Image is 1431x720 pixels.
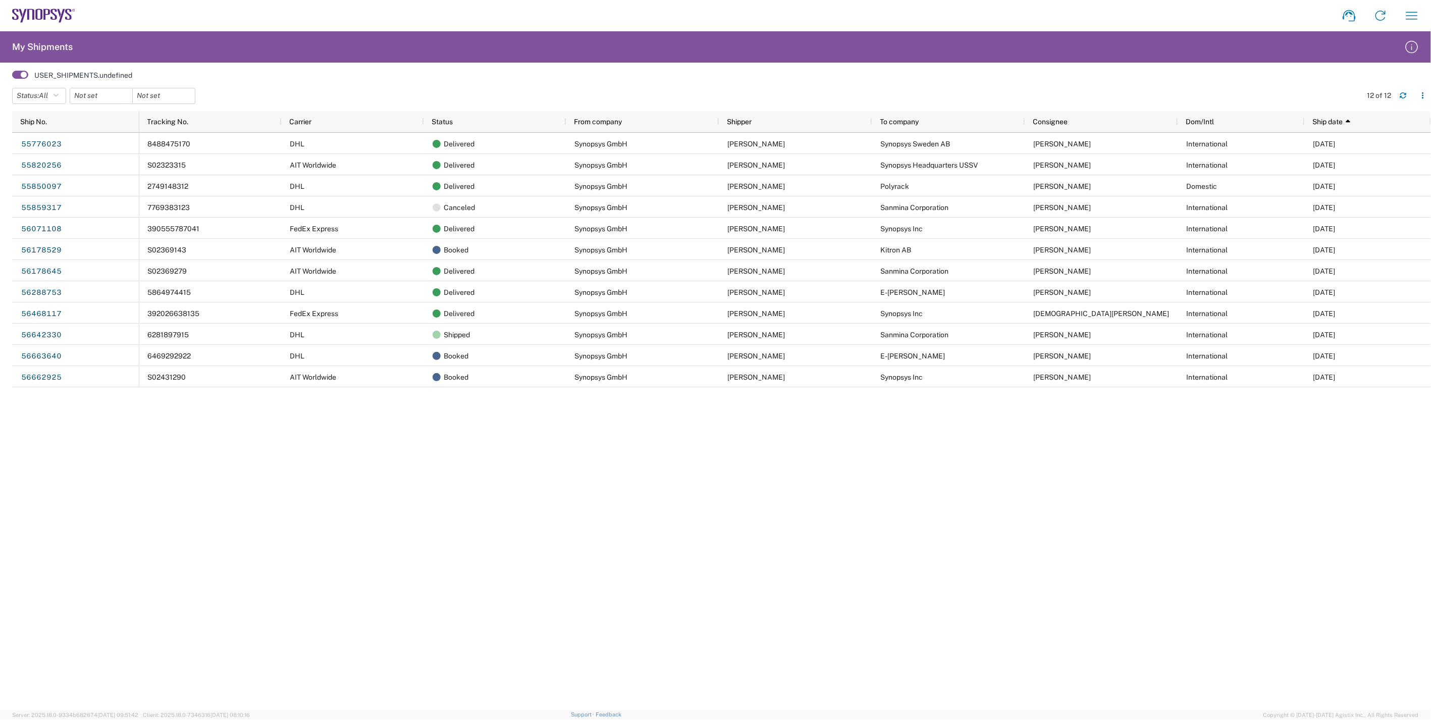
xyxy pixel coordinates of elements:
span: DHL [290,182,305,190]
span: 2749148312 [148,182,189,190]
span: AIT Worldwide [290,246,337,254]
span: Dom/Intl [1186,118,1214,126]
span: Booked [444,367,469,388]
span: Domestic [1187,182,1217,190]
span: 07/28/2025 [1313,288,1336,296]
span: E-Sharp AB [881,352,945,360]
span: 09/01/2025 [1313,373,1336,381]
span: International [1187,331,1228,339]
span: International [1187,225,1228,233]
span: [DATE] 08:10:16 [210,712,250,718]
span: Dominika Krzysztofik [728,225,785,233]
input: Not set [70,88,132,104]
span: Synopsys Sweden AB [881,140,950,148]
span: International [1187,288,1228,296]
span: Rajkumar Methuku [1034,161,1091,169]
span: 07/15/2025 [1313,246,1336,254]
span: International [1187,161,1228,169]
span: Sanmina Corporation [881,267,949,275]
span: From company [574,118,622,126]
span: E-Sharp AB [881,288,945,296]
span: Synopsys GmbH [575,288,628,296]
a: Support [571,711,596,717]
span: 08/29/2025 [1313,331,1336,339]
a: 56468117 [21,305,62,322]
span: International [1187,246,1228,254]
span: 5864974415 [148,288,191,296]
span: DHL [290,288,305,296]
span: Rigved Pawar [1034,310,1170,318]
span: Synopsys GmbH [575,225,628,233]
span: To company [880,118,919,126]
span: Arvid Hjortsberg [1034,352,1091,360]
span: 08/13/2025 [1313,310,1336,318]
span: Status [432,118,453,126]
span: Dominika Krzysztofik [728,182,785,190]
span: Client: 2025.18.0-7346316 [143,712,250,718]
span: Synopsys GmbH [575,331,628,339]
a: 56663640 [21,348,62,364]
span: DHL [290,331,305,339]
span: Carrier [290,118,312,126]
a: 56178645 [21,263,62,279]
span: Dominika Krzysztofik [728,267,785,275]
a: 55776023 [21,136,62,152]
h2: My Shipments [12,41,73,53]
span: Mansi Somaiya [1034,267,1091,275]
span: International [1187,140,1228,148]
span: Synopsys Headquarters USSV [881,161,978,169]
span: Synopsys GmbH [575,140,628,148]
span: AIT Worldwide [290,373,337,381]
span: S02323315 [148,161,186,169]
div: 12 of 12 [1367,91,1392,100]
span: Dominika Krzysztofik [728,140,785,148]
span: Booked [444,345,469,367]
span: 06/13/2025 [1313,203,1336,212]
span: International [1187,267,1228,275]
a: 56178529 [21,242,62,258]
span: Synopsys GmbH [575,352,628,360]
span: Johan Aasa [1034,140,1091,148]
span: Synopsys GmbH [575,182,628,190]
span: S02431290 [148,373,186,381]
span: International [1187,310,1228,318]
span: 7769383123 [148,203,190,212]
span: Delivered [444,218,475,239]
a: Feedback [596,711,621,717]
a: 55850097 [21,178,62,194]
span: Kitron AB [881,246,912,254]
span: Dominika Krzysztofik [728,310,785,318]
span: 390555787041 [148,225,200,233]
span: Dominika Krzysztofik [728,352,785,360]
a: 55859317 [21,199,62,216]
span: 392026638135 [148,310,200,318]
span: 8488475170 [148,140,191,148]
span: 09/01/2025 [1313,352,1336,360]
span: S02369279 [148,267,187,275]
span: Synopsys GmbH [575,161,628,169]
a: 55820256 [21,157,62,173]
span: 06/11/2025 [1313,182,1336,190]
span: S02369143 [148,246,187,254]
span: Delivered [444,261,475,282]
span: Dominika Krzysztofik [728,288,785,296]
span: 6281897915 [148,331,189,339]
a: 56642330 [21,327,62,343]
a: 56288753 [21,284,62,300]
a: 56071108 [21,221,62,237]
span: Synopsys GmbH [575,310,628,318]
span: Delivered [444,176,475,197]
span: Ship date [1313,118,1343,126]
span: Dominika Krzysztofik [728,161,785,169]
span: International [1187,373,1228,381]
span: 06/04/2025 [1313,140,1336,148]
span: Synopsys GmbH [575,373,628,381]
span: Canceled [444,197,475,218]
input: Not set [133,88,195,104]
span: Polyrack [881,182,910,190]
span: Mikael Svensson [1034,288,1091,296]
span: Dominika Krzysztofik [728,246,785,254]
span: 6469292922 [148,352,191,360]
span: International [1187,352,1228,360]
span: Delivered [444,303,475,324]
